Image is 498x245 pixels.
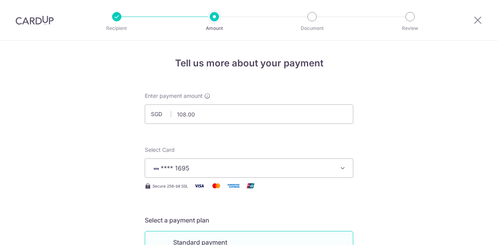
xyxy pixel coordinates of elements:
[209,181,224,191] img: Mastercard
[145,215,353,225] h5: Select a payment plan
[283,24,341,32] p: Document
[145,92,203,100] span: Enter payment amount
[88,24,146,32] p: Recipient
[448,222,490,241] iframe: Opens a widget where you can find more information
[226,181,241,191] img: American Express
[381,24,439,32] p: Review
[145,146,175,153] span: translation missing: en.payables.payment_networks.credit_card.summary.labels.select_card
[243,181,258,191] img: Union Pay
[16,16,54,25] img: CardUp
[145,56,353,70] h4: Tell us more about your payment
[145,104,353,124] input: 0.00
[153,183,188,189] span: Secure 256-bit SSL
[151,110,171,118] span: SGD
[186,24,243,32] p: Amount
[191,181,207,191] img: Visa
[151,166,161,171] img: VISA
